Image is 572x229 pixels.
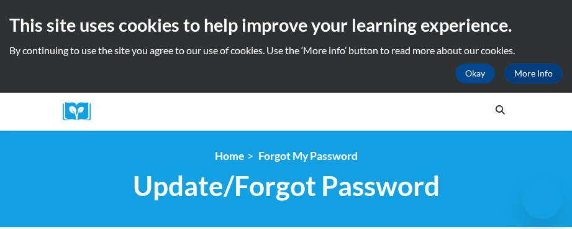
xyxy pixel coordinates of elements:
iframe: Button to launch messaging window [522,179,562,219]
button: Search [491,103,509,118]
p: By continuing to use the site you agree to our use of cookies. Use the ‘More info’ button to read... [9,44,563,57]
span: Update/Forgot Password [133,169,440,202]
a: Cox Campus [63,102,100,121]
a: Home [215,149,244,162]
button: Okay [455,63,495,83]
h2: This site uses cookies to help improve your learning experience. [9,12,563,37]
img: Logo brand [63,102,100,121]
span: Forgot My Password [258,149,358,162]
a: More Info [504,63,563,83]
